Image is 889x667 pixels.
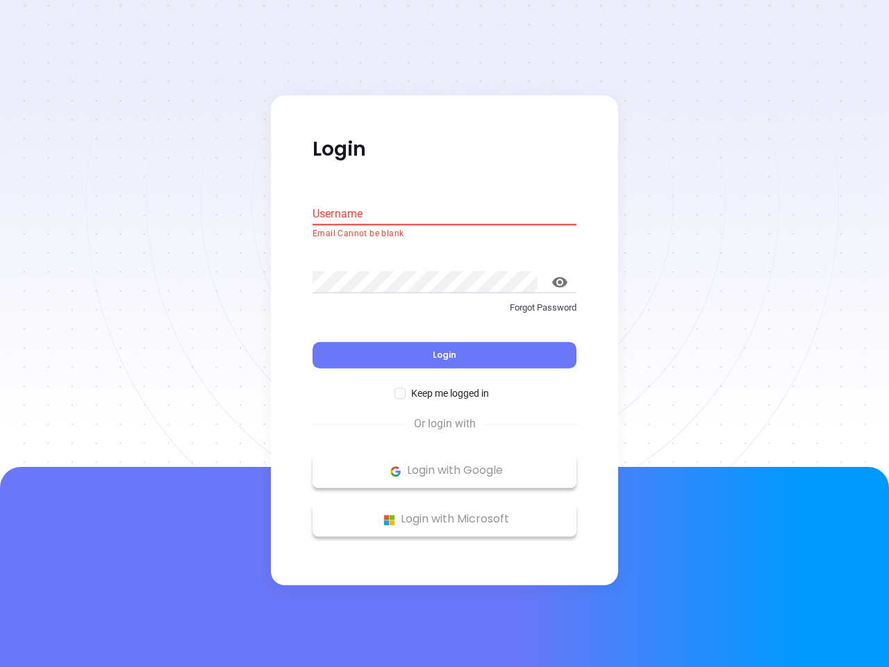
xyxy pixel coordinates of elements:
p: Login [313,137,576,162]
a: Forgot Password [313,301,576,326]
p: Forgot Password [313,301,576,315]
button: Google Logo Login with Google [313,454,576,488]
button: toggle password visibility [543,265,576,299]
button: Login [313,343,576,369]
button: Microsoft Logo Login with Microsoft [313,502,576,537]
p: Login with Microsoft [319,509,570,530]
img: Google Logo [387,463,404,480]
img: Microsoft Logo [381,511,398,529]
span: Or login with [407,416,483,433]
span: Login [433,349,456,361]
p: Login with Google [319,461,570,481]
p: Email Cannot be blank [313,227,576,241]
span: Keep me logged in [406,386,495,402]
